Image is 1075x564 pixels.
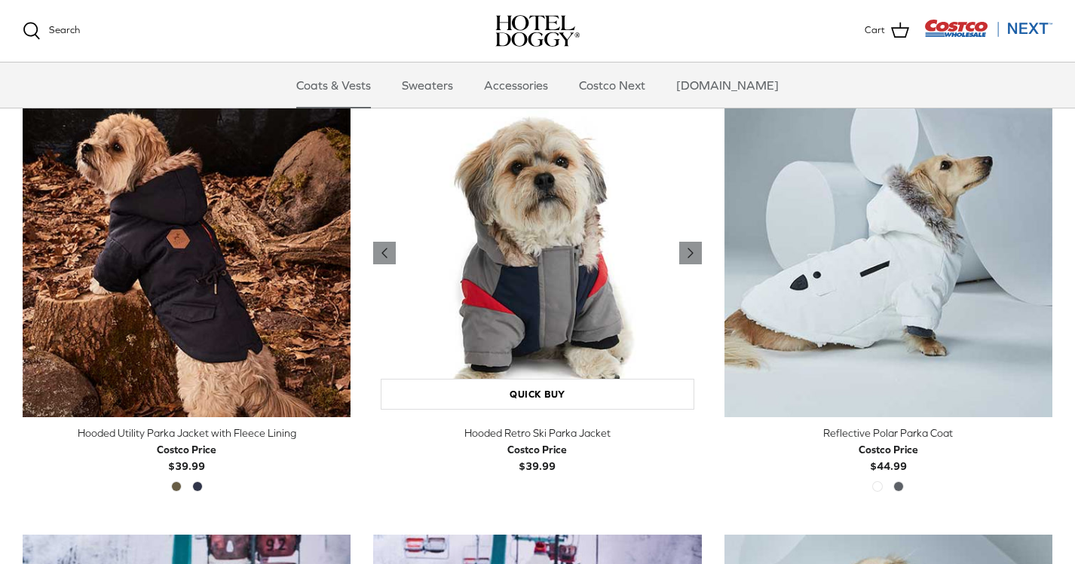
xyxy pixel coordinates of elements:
[924,29,1052,40] a: Visit Costco Next
[679,242,702,264] a: Previous
[373,89,701,416] a: Hooded Retro Ski Parka Jacket
[507,441,567,472] b: $39.99
[859,441,918,472] b: $44.99
[23,89,351,416] a: Hooded Utility Parka Jacket with Fleece Lining
[724,89,1052,416] a: Reflective Polar Parka Coat
[49,24,80,35] span: Search
[373,242,396,264] a: Previous
[470,62,562,108] a: Accessories
[859,441,918,458] div: Costco Price
[157,441,216,458] div: Costco Price
[865,23,885,38] span: Cart
[507,441,567,458] div: Costco Price
[23,425,351,441] div: Hooded Utility Parka Jacket with Fleece Lining
[495,15,580,47] img: hoteldoggycom
[283,62,384,108] a: Coats & Vests
[373,425,701,475] a: Hooded Retro Ski Parka Jacket Costco Price$39.99
[724,425,1052,475] a: Reflective Polar Parka Coat Costco Price$44.99
[373,425,701,441] div: Hooded Retro Ski Parka Jacket
[724,425,1052,441] div: Reflective Polar Parka Coat
[23,425,351,475] a: Hooded Utility Parka Jacket with Fleece Lining Costco Price$39.99
[23,22,80,40] a: Search
[157,441,216,472] b: $39.99
[495,15,580,47] a: hoteldoggy.com hoteldoggycom
[663,62,792,108] a: [DOMAIN_NAME]
[865,21,909,41] a: Cart
[924,19,1052,38] img: Costco Next
[381,379,694,410] a: Quick buy
[388,62,467,108] a: Sweaters
[565,62,659,108] a: Costco Next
